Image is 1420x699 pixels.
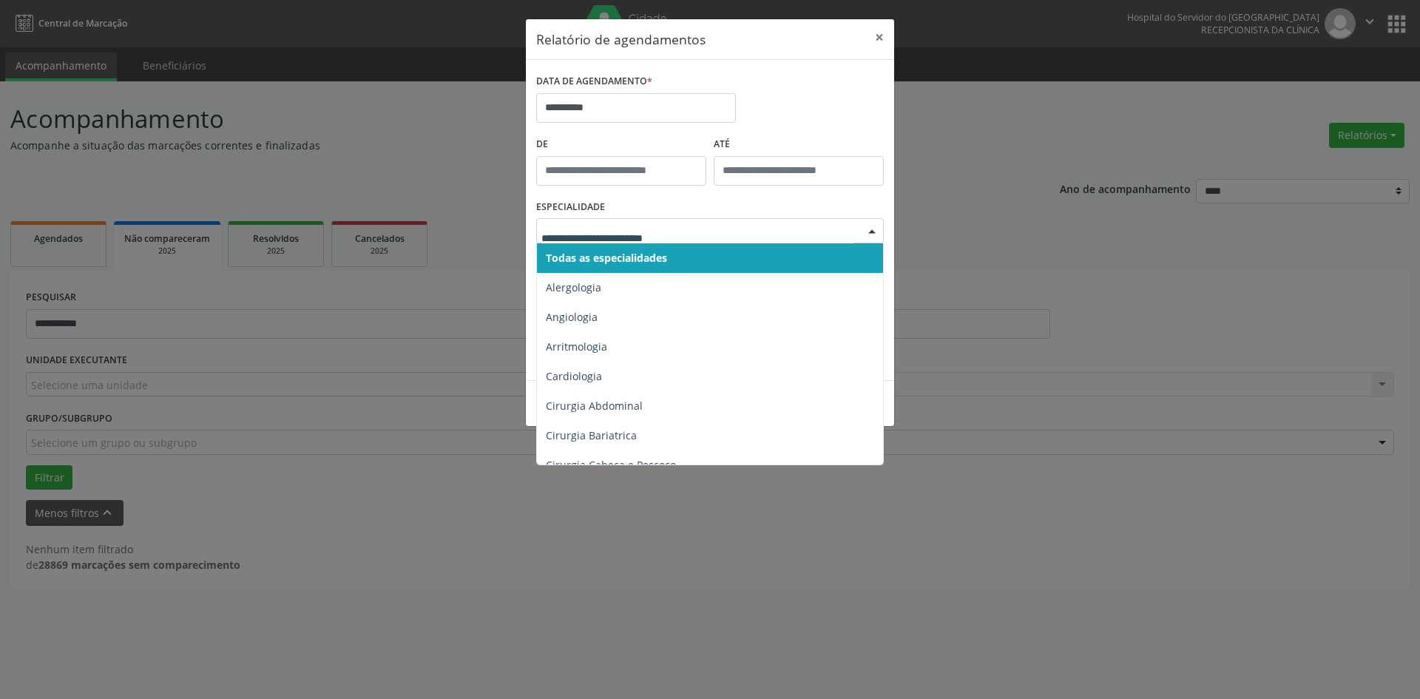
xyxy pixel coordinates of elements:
span: Cirurgia Bariatrica [546,428,637,442]
span: Cirurgia Cabeça e Pescoço [546,458,676,472]
span: Todas as especialidades [546,251,667,265]
label: ESPECIALIDADE [536,196,605,219]
button: Close [865,19,894,55]
span: Arritmologia [546,340,607,354]
label: DATA DE AGENDAMENTO [536,70,652,93]
span: Cardiologia [546,369,602,383]
h5: Relatório de agendamentos [536,30,706,49]
span: Alergologia [546,280,601,294]
label: ATÉ [714,133,884,156]
span: Angiologia [546,310,598,324]
label: De [536,133,706,156]
span: Cirurgia Abdominal [546,399,643,413]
